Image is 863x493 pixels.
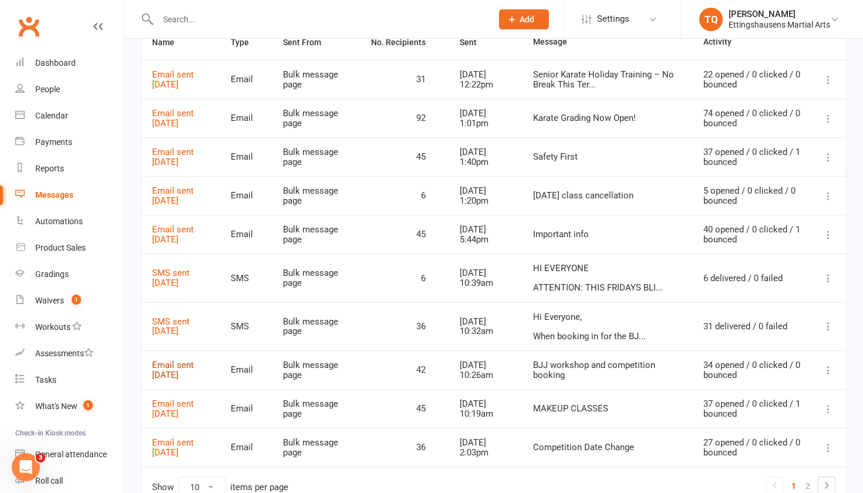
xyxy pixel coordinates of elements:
[152,38,187,47] span: Name
[35,164,64,173] div: Reports
[35,190,73,200] div: Messages
[283,35,334,49] button: Sent From
[283,70,350,89] div: Bulk message page
[460,317,511,336] div: [DATE] 10:32am
[231,191,262,201] div: Email
[15,288,124,314] a: Waivers 1
[15,208,124,235] a: Automations
[703,399,800,418] div: 37 opened / 0 clicked / 1 bounced
[15,393,124,420] a: What's New1
[533,312,682,342] div: Hi Everyone, When booking in for the BJ...
[703,438,800,457] div: 27 opened / 0 clicked / 0 bounced
[15,103,124,129] a: Calendar
[152,69,194,90] a: Email sent [DATE]
[35,296,64,305] div: Waivers
[35,322,70,332] div: Workouts
[152,437,194,458] a: Email sent [DATE]
[533,152,682,162] div: Safety First
[231,273,262,283] div: SMS
[15,182,124,208] a: Messages
[283,399,350,418] div: Bulk message page
[460,438,511,457] div: [DATE] 2:03pm
[15,340,124,367] a: Assessments
[231,322,262,332] div: SMS
[231,113,262,123] div: Email
[283,38,334,47] span: Sent From
[14,12,43,41] a: Clubworx
[371,35,439,49] button: No. Recipients
[231,404,262,414] div: Email
[35,401,77,411] div: What's New
[35,269,69,279] div: Gradings
[499,9,549,29] button: Add
[533,443,682,453] div: Competition Date Change
[15,441,124,468] a: General attendance kiosk mode
[231,75,262,85] div: Email
[460,35,490,49] button: Sent
[460,70,511,89] div: [DATE] 12:22pm
[371,322,439,332] div: 36
[230,482,288,492] div: items per page
[703,225,800,244] div: 40 opened / 0 clicked / 1 bounced
[703,186,800,205] div: 5 opened / 0 clicked / 0 bounced
[35,450,107,459] div: General attendance
[231,38,262,47] span: Type
[72,295,81,305] span: 1
[460,186,511,205] div: [DATE] 1:20pm
[703,147,800,167] div: 37 opened / 0 clicked / 1 bounced
[152,108,194,129] a: Email sent [DATE]
[283,186,350,205] div: Bulk message page
[231,152,262,162] div: Email
[460,147,511,167] div: [DATE] 1:40pm
[703,360,800,380] div: 34 opened / 0 clicked / 0 bounced
[283,225,350,244] div: Bulk message page
[15,156,124,182] a: Reports
[520,15,534,24] span: Add
[460,268,511,288] div: [DATE] 10:39am
[533,191,682,201] div: [DATE] class cancellation
[699,8,723,31] div: TQ
[283,317,350,336] div: Bulk message page
[371,443,439,453] div: 36
[729,19,830,30] div: Ettingshausens Martial Arts
[35,111,68,120] div: Calendar
[533,360,682,380] div: BJJ workshop and competition booking
[152,147,194,167] a: Email sent [DATE]
[35,243,86,252] div: Product Sales
[371,75,439,85] div: 31
[35,476,63,485] div: Roll call
[15,235,124,261] a: Product Sales
[533,229,682,239] div: Important info
[460,399,511,418] div: [DATE] 10:19am
[152,316,190,337] a: SMS sent [DATE]
[231,365,262,375] div: Email
[231,35,262,49] button: Type
[703,109,800,128] div: 74 opened / 0 clicked / 0 bounced
[703,273,800,283] div: 6 delivered / 0 failed
[15,50,124,76] a: Dashboard
[152,35,187,49] button: Name
[460,38,490,47] span: Sent
[152,224,194,245] a: Email sent [DATE]
[36,453,45,462] span: 3
[533,70,682,89] div: Senior Karate Holiday Training – No Break This Ter...
[283,360,350,380] div: Bulk message page
[283,147,350,167] div: Bulk message page
[693,25,811,60] th: Activity
[533,264,682,293] div: HI EVERYONE ATTENTION: THIS FRIDAYS BLI...
[283,268,350,288] div: Bulk message page
[371,152,439,162] div: 45
[371,191,439,201] div: 6
[533,113,682,123] div: Karate Grading Now Open!
[15,367,124,393] a: Tasks
[15,129,124,156] a: Payments
[371,38,439,47] span: No. Recipients
[154,11,484,28] input: Search...
[533,404,682,414] div: MAKEUP CLASSES
[15,76,124,103] a: People
[283,109,350,128] div: Bulk message page
[729,9,830,19] div: [PERSON_NAME]
[460,360,511,380] div: [DATE] 10:26am
[522,25,693,60] th: Message
[460,225,511,244] div: [DATE] 5:44pm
